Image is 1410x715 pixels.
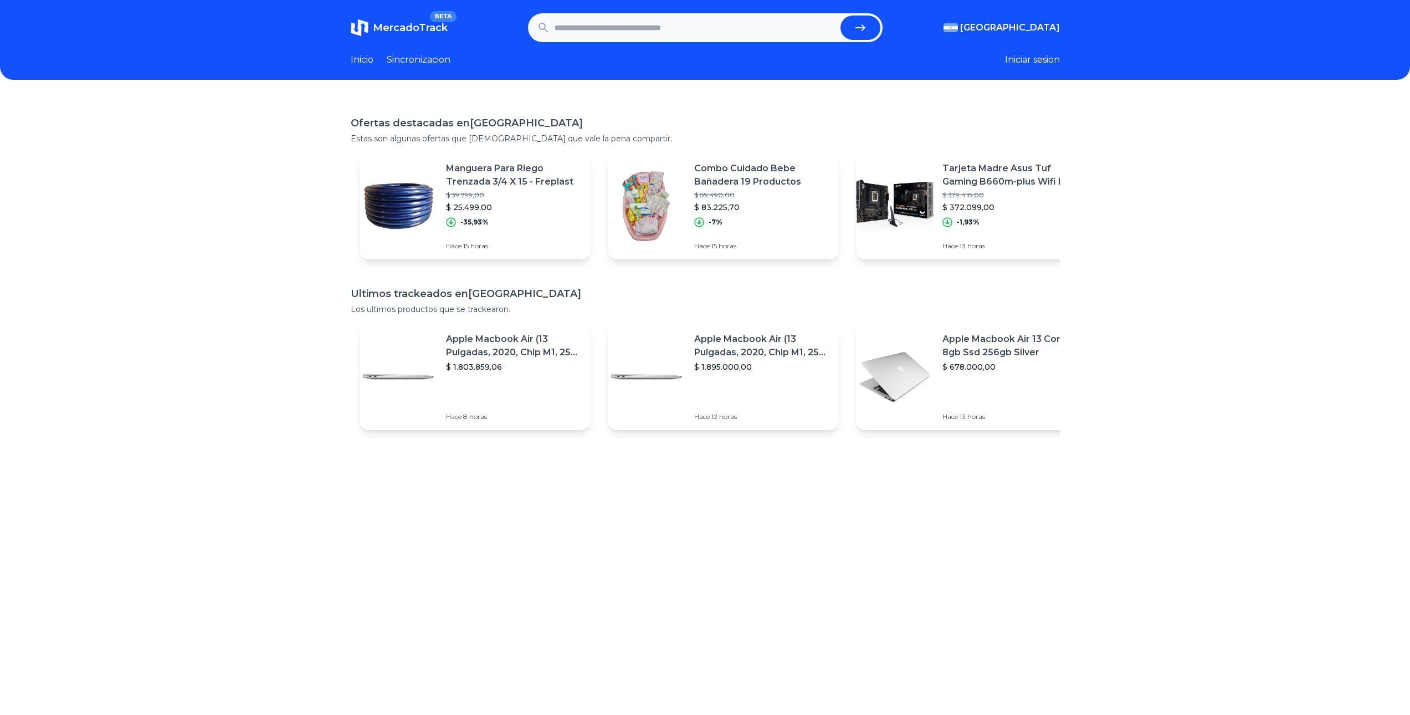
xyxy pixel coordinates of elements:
[942,202,1078,213] p: $ 372.099,00
[373,22,448,34] span: MercadoTrack
[856,153,1086,259] a: Featured imageTarjeta Madre Asus Tuf Gaming B660m-plus Wifi D4 1700 Ddr4 Color Negro$ 379.418,00$...
[694,242,829,251] p: Hace 15 horas
[694,191,829,200] p: $ 89.490,00
[608,324,838,430] a: Featured imageApple Macbook Air (13 Pulgadas, 2020, Chip M1, 256 Gb De Ssd, 8 Gb De Ram) - Plata$...
[694,202,829,213] p: $ 83.225,70
[942,162,1078,188] p: Tarjeta Madre Asus Tuf Gaming B660m-plus Wifi D4 1700 Ddr4 Color Negro
[694,412,829,421] p: Hace 12 horas
[608,338,685,416] img: Featured image
[460,218,489,227] p: -35,93%
[942,333,1078,359] p: Apple Macbook Air 13 Core I5 8gb Ssd 256gb Silver
[942,191,1078,200] p: $ 379.418,00
[694,333,829,359] p: Apple Macbook Air (13 Pulgadas, 2020, Chip M1, 256 Gb De Ssd, 8 Gb De Ram) - Plata
[1005,53,1060,67] button: Iniciar sesion
[942,412,1078,421] p: Hace 13 horas
[351,19,368,37] img: MercadoTrack
[608,153,838,259] a: Featured imageCombo Cuidado Bebe Bañadera 19 Productos$ 89.490,00$ 83.225,70-7%Hace 15 horas
[709,218,722,227] p: -7%
[942,242,1078,251] p: Hace 13 horas
[351,133,1060,144] p: Estas son algunas ofertas que [DEMOGRAPHIC_DATA] que vale la pena compartir.
[360,338,437,416] img: Featured image
[608,167,685,245] img: Featured image
[360,324,590,430] a: Featured imageApple Macbook Air (13 Pulgadas, 2020, Chip M1, 256 Gb De Ssd, 8 Gb De Ram) - Plata$...
[446,191,581,200] p: $ 39.799,00
[430,11,456,22] span: BETA
[694,361,829,372] p: $ 1.895.000,00
[694,162,829,188] p: Combo Cuidado Bebe Bañadera 19 Productos
[351,19,448,37] a: MercadoTrackBETA
[387,53,450,67] a: Sincronizacion
[856,167,934,245] img: Featured image
[446,333,581,359] p: Apple Macbook Air (13 Pulgadas, 2020, Chip M1, 256 Gb De Ssd, 8 Gb De Ram) - Plata
[944,23,958,32] img: Argentina
[944,21,1060,34] button: [GEOGRAPHIC_DATA]
[446,202,581,213] p: $ 25.499,00
[957,218,980,227] p: -1,93%
[351,115,1060,131] h1: Ofertas destacadas en [GEOGRAPHIC_DATA]
[360,153,590,259] a: Featured imageManguera Para Riego Trenzada 3/4 X 15 - Freplast$ 39.799,00$ 25.499,00-35,93%Hace 1...
[446,242,581,251] p: Hace 15 horas
[942,361,1078,372] p: $ 678.000,00
[360,167,437,245] img: Featured image
[446,412,581,421] p: Hace 8 horas
[351,286,1060,302] h1: Ultimos trackeados en [GEOGRAPHIC_DATA]
[351,53,373,67] a: Inicio
[446,162,581,188] p: Manguera Para Riego Trenzada 3/4 X 15 - Freplast
[856,324,1086,430] a: Featured imageApple Macbook Air 13 Core I5 8gb Ssd 256gb Silver$ 678.000,00Hace 13 horas
[351,304,1060,315] p: Los ultimos productos que se trackearon.
[960,21,1060,34] span: [GEOGRAPHIC_DATA]
[446,361,581,372] p: $ 1.803.859,06
[856,338,934,416] img: Featured image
